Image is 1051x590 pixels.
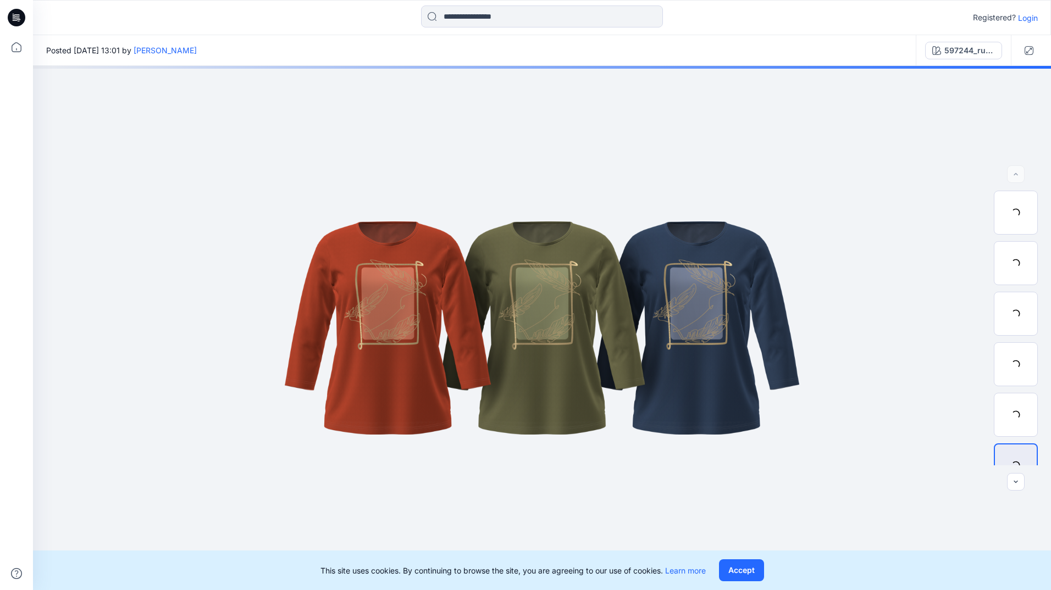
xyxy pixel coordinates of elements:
a: Learn more [665,566,706,575]
p: Login [1018,12,1038,24]
p: Registered? [973,11,1016,24]
div: 597244_russet-papaya [944,44,995,57]
p: This site uses cookies. By continuing to browse the site, you are agreeing to our use of cookies. [320,565,706,576]
span: Posted [DATE] 13:01 by [46,44,197,56]
img: eyJhbGciOiJIUzI1NiIsImtpZCI6IjAiLCJzbHQiOiJzZXMiLCJ0eXAiOiJKV1QifQ.eyJkYXRhIjp7InR5cGUiOiJzdG9yYW... [267,163,817,493]
a: [PERSON_NAME] [134,46,197,55]
button: 597244_russet-papaya [925,42,1002,59]
button: Accept [719,559,764,581]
